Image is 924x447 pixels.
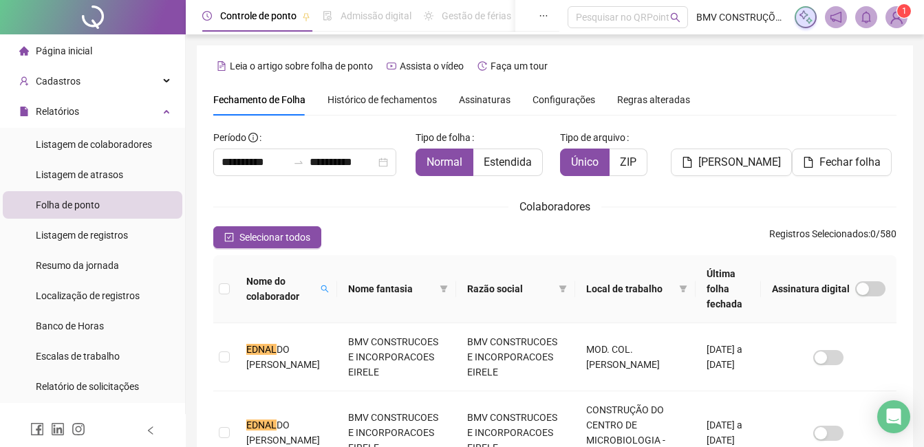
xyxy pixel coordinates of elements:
span: Relatórios [36,106,79,117]
span: Localização de registros [36,290,140,301]
span: notification [830,11,842,23]
span: Local de trabalho [586,281,674,296]
span: filter [676,279,690,299]
span: [PERSON_NAME] [698,154,781,171]
span: to [293,157,304,168]
span: Faça um tour [491,61,548,72]
span: Controle de ponto [220,10,297,21]
span: filter [559,285,567,293]
span: youtube [387,61,396,71]
span: instagram [72,422,85,436]
span: Histórico de fechamentos [327,94,437,105]
span: Leia o artigo sobre folha de ponto [230,61,373,72]
mark: EDNAL [246,419,277,430]
span: file [803,157,814,168]
span: Único [571,155,599,168]
span: sun [424,11,433,21]
span: Estendida [484,155,532,168]
span: BMV CONSTRUÇÕES E INCORPORAÇÕES [696,10,786,25]
span: file [19,107,29,116]
span: filter [679,285,687,293]
div: Open Intercom Messenger [877,400,910,433]
span: file-done [323,11,332,21]
span: Período [213,132,246,143]
span: left [146,426,155,435]
span: Selecionar todos [239,230,310,245]
button: [PERSON_NAME] [671,149,792,176]
span: Resumo da jornada [36,260,119,271]
span: Assinatura digital [772,281,850,296]
span: Nome do colaborador [246,274,315,304]
span: 1 [902,6,907,16]
span: Registros Selecionados [769,228,868,239]
span: Assista o vídeo [400,61,464,72]
span: ellipsis [539,11,548,21]
span: : 0 / 580 [769,226,896,248]
span: Folha de ponto [36,199,100,210]
span: bell [860,11,872,23]
td: [DATE] a [DATE] [696,323,761,391]
span: search [321,285,329,293]
span: Fechar folha [819,154,881,171]
span: info-circle [248,133,258,142]
span: Regras alteradas [617,95,690,105]
td: BMV CONSTRUCOES E INCORPORACOES EIRELE [337,323,456,391]
span: pushpin [302,12,310,21]
span: swap-right [293,157,304,168]
span: Página inicial [36,45,92,56]
span: linkedin [51,422,65,436]
span: Cadastros [36,76,80,87]
sup: Atualize o seu contato no menu Meus Dados [897,4,911,18]
span: Configurações [533,95,595,105]
span: Fechamento de Folha [213,94,305,105]
img: 66634 [886,7,907,28]
span: file [682,157,693,168]
span: filter [440,285,448,293]
button: Fechar folha [792,149,892,176]
span: search [670,12,680,23]
span: Listagem de registros [36,230,128,241]
span: home [19,46,29,56]
span: Relatório de solicitações [36,381,139,392]
span: Razão social [467,281,553,296]
span: history [477,61,487,71]
td: BMV CONSTRUCOES E INCORPORACOES EIRELE [456,323,575,391]
span: file-text [217,61,226,71]
span: clock-circle [202,11,212,21]
td: MOD. COL. [PERSON_NAME] [575,323,696,391]
span: Tipo de arquivo [560,130,625,145]
span: DO [PERSON_NAME] [246,419,320,446]
span: Listagem de colaboradores [36,139,152,150]
span: check-square [224,232,234,242]
th: Última folha fechada [696,255,761,323]
span: facebook [30,422,44,436]
button: Selecionar todos [213,226,321,248]
span: Normal [427,155,462,168]
span: search [318,271,332,307]
span: filter [437,279,451,299]
span: Nome fantasia [348,281,434,296]
img: sparkle-icon.fc2bf0ac1784a2077858766a79e2daf3.svg [798,10,813,25]
mark: EDNAL [246,344,277,355]
span: Colaboradores [519,200,590,213]
span: ZIP [620,155,636,168]
span: filter [556,279,570,299]
span: Tipo de folha [416,130,471,145]
span: Banco de Horas [36,320,104,331]
span: Assinaturas [459,95,511,105]
span: Escalas de trabalho [36,351,120,362]
span: Gestão de férias [442,10,511,21]
span: DO [PERSON_NAME] [246,344,320,370]
span: Listagem de atrasos [36,169,123,180]
span: Admissão digital [341,10,411,21]
span: user-add [19,76,29,86]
